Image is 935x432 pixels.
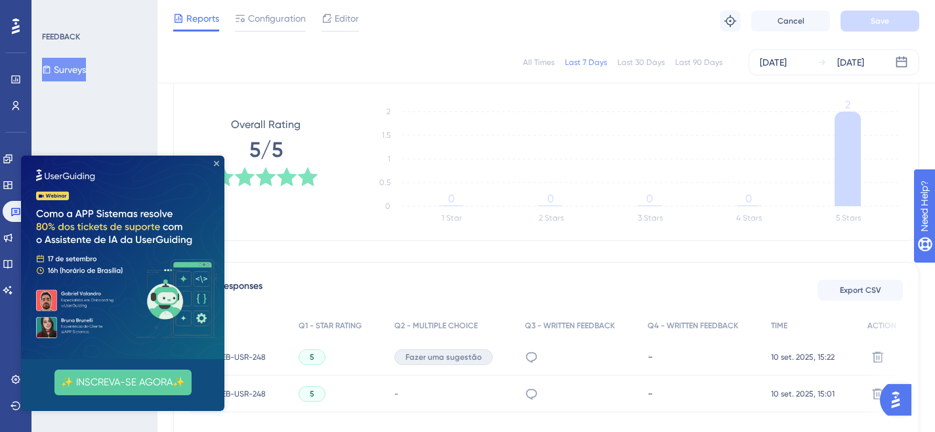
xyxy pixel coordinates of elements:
[186,11,219,26] span: Reports
[751,11,830,32] button: Cancel
[31,3,82,19] span: Need Help?
[648,387,758,400] div: -
[379,178,390,187] tspan: 0.5
[448,192,455,205] tspan: 0
[867,320,896,331] span: ACTION
[547,192,554,205] tspan: 0
[193,5,198,11] div: Close Preview
[736,213,762,223] text: 4 Stars
[818,280,903,301] button: Export CSV
[840,285,881,295] span: Export CSV
[386,107,390,116] tspan: 2
[310,352,314,362] span: 5
[617,57,665,68] div: Last 30 Days
[33,214,171,240] button: ✨ INSCREVA-SE AGORA✨
[771,320,787,331] span: TIME
[648,351,758,363] div: -
[837,54,864,70] div: [DATE]
[565,57,607,68] div: Last 7 Days
[841,11,919,32] button: Save
[646,192,653,205] tspan: 0
[310,389,314,399] span: 5
[523,57,554,68] div: All Times
[771,352,835,362] span: 10 set. 2025, 15:22
[880,380,919,420] iframe: UserGuiding AI Assistant Launcher
[539,213,564,223] text: 2 Stars
[638,213,663,223] text: 3 Stars
[299,320,362,331] span: Q1 - STAR RATING
[385,202,390,211] tspan: 0
[388,154,390,163] tspan: 1
[845,98,850,111] tspan: 2
[335,11,359,26] span: Editor
[394,389,398,399] span: -
[42,32,80,42] div: FEEDBACK
[836,213,861,223] text: 5 Stars
[675,57,722,68] div: Last 90 Days
[778,16,804,26] span: Cancel
[196,389,266,399] span: SIGAWEB-USR-248
[871,16,889,26] span: Save
[394,320,478,331] span: Q2 - MULTIPLE CHOICE
[405,352,482,362] span: Fazer uma sugestão
[525,320,615,331] span: Q3 - WRITTEN FEEDBACK
[648,320,738,331] span: Q4 - WRITTEN FEEDBACK
[771,389,835,399] span: 10 set. 2025, 15:01
[190,278,262,302] span: Latest Responses
[196,352,266,362] span: SIGAWEB-USR-248
[745,192,752,205] tspan: 0
[249,135,283,164] span: 5/5
[42,58,86,81] button: Surveys
[231,117,301,133] span: Overall Rating
[760,54,787,70] div: [DATE]
[248,11,306,26] span: Configuration
[442,213,462,223] text: 1 Star
[382,131,390,140] tspan: 1.5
